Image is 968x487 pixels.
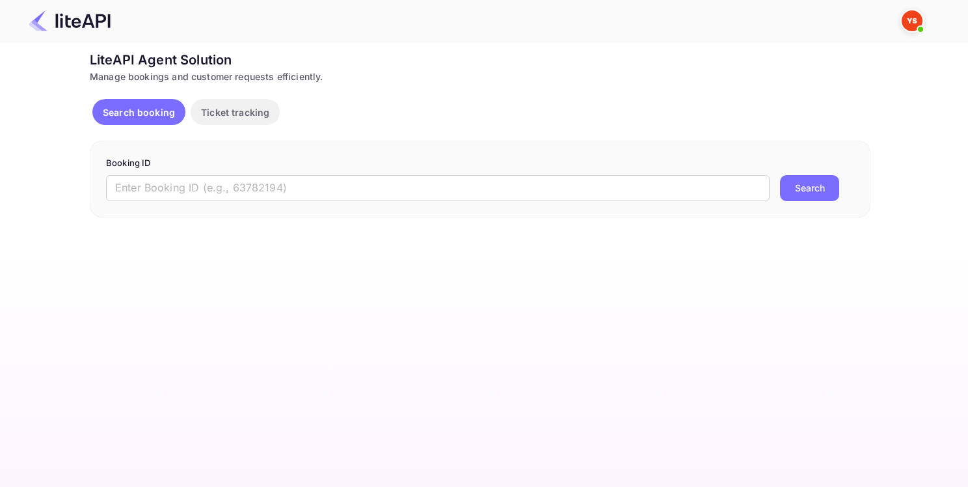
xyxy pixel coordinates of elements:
p: Search booking [103,105,175,119]
img: Yandex Support [902,10,922,31]
p: Booking ID [106,157,854,170]
img: LiteAPI Logo [29,10,111,31]
input: Enter Booking ID (e.g., 63782194) [106,175,770,201]
div: LiteAPI Agent Solution [90,50,870,70]
div: Manage bookings and customer requests efficiently. [90,70,870,83]
p: Ticket tracking [201,105,269,119]
button: Search [780,175,839,201]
